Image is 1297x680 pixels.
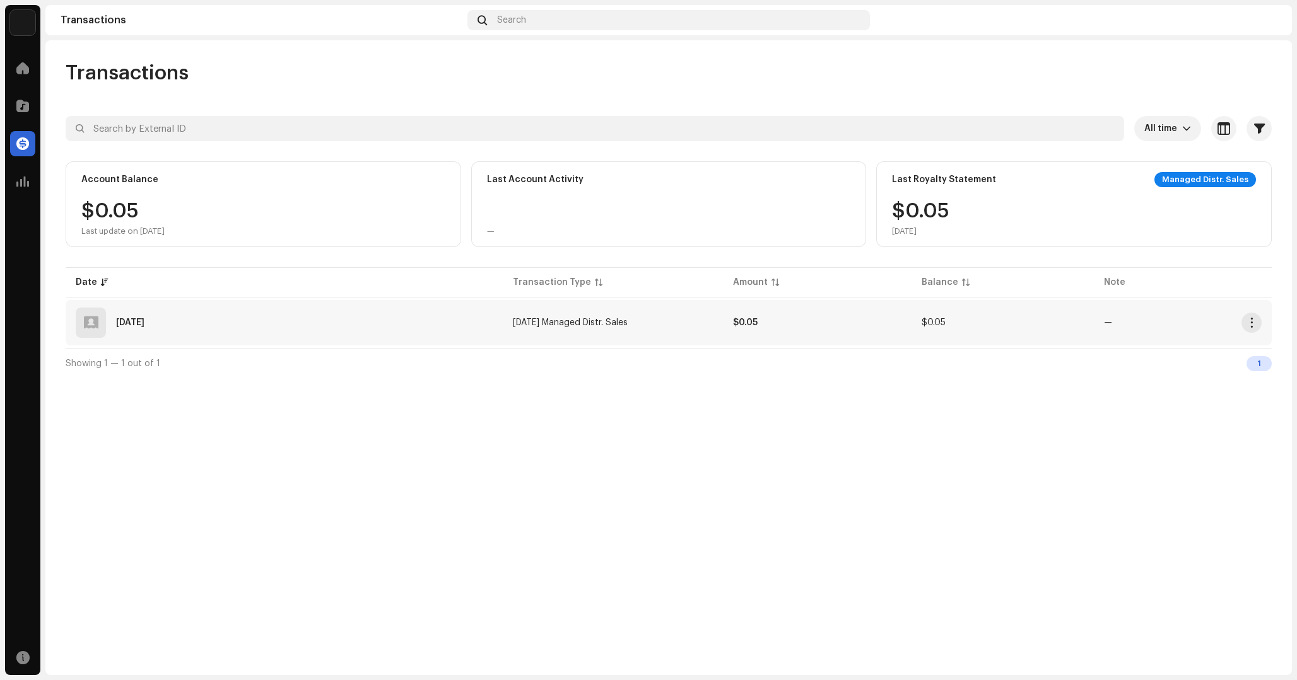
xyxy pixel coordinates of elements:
input: Search by External ID [66,116,1124,141]
div: Last update on [DATE] [81,226,165,236]
span: $0.05 [922,318,946,327]
div: Date [76,276,97,289]
span: Showing 1 — 1 out of 1 [66,359,160,368]
span: Transactions [66,61,189,86]
div: Oct 3, 2025 [116,318,144,327]
div: [DATE] [892,226,949,236]
span: Sep 2025 Managed Distr. Sales [513,318,628,327]
div: dropdown trigger [1182,116,1191,141]
div: Balance [922,276,958,289]
span: Search [497,15,526,25]
div: Transaction Type [513,276,591,289]
div: — [487,226,495,236]
strong: $0.05 [733,318,758,327]
div: 1 [1247,356,1272,371]
div: Amount [733,276,768,289]
div: Last Royalty Statement [892,175,996,185]
div: Transactions [61,15,462,25]
div: Account Balance [81,175,158,185]
img: de0d2825-999c-4937-b35a-9adca56ee094 [10,10,35,35]
div: Last Account Activity [487,175,584,185]
img: a72f5555-de6a-4eea-9c26-c842b19e613e [1257,10,1277,30]
re-a-table-badge: — [1104,318,1112,327]
span: All time [1144,116,1182,141]
div: Managed Distr. Sales [1154,172,1256,187]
